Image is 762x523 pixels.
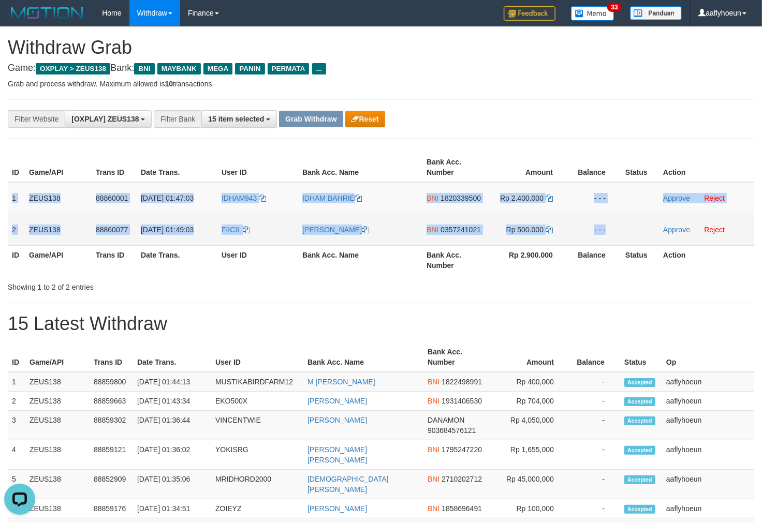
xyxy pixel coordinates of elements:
th: Op [662,342,754,372]
td: 88859121 [90,440,133,470]
td: ZEUS138 [25,440,90,470]
td: [DATE] 01:36:44 [133,411,211,440]
span: Copy 1822498991 to clipboard [442,378,482,386]
th: Bank Acc. Name [298,245,422,275]
a: [PERSON_NAME] [307,504,367,513]
h1: Withdraw Grab [8,37,754,58]
button: Open LiveChat chat widget [4,4,35,35]
td: ZEUS138 [25,499,90,518]
button: Grab Withdraw [279,111,343,127]
th: Bank Acc. Number [422,153,489,182]
span: MEGA [203,63,233,74]
div: Filter Website [8,110,65,128]
th: Balance [568,245,621,275]
th: ID [8,245,25,275]
td: YOKISRG [211,440,303,470]
span: Accepted [624,416,655,425]
td: Rp 400,000 [493,372,569,392]
th: Balance [568,153,621,182]
a: Copy 2400000 to clipboard [546,194,553,202]
a: [PERSON_NAME] [PERSON_NAME] [307,445,367,464]
th: User ID [217,153,298,182]
th: ID [8,153,25,182]
th: Game/API [25,342,90,372]
td: Rp 45,000,000 [493,470,569,499]
h4: Game: Bank: [8,63,754,73]
th: Trans ID [92,245,137,275]
span: IDHAM943 [222,194,257,202]
td: 88859663 [90,392,133,411]
span: BNI [428,504,439,513]
span: BNI [428,475,439,483]
th: Game/API [25,245,92,275]
span: FIICIL [222,226,241,234]
th: Rp 2.900.000 [489,245,568,275]
a: FIICIL [222,226,251,234]
span: 88860077 [96,226,128,234]
th: Status [621,245,659,275]
td: 5 [8,470,25,499]
span: DANAMON [428,416,465,424]
th: Game/API [25,153,92,182]
td: ZEUS138 [25,182,92,214]
th: Bank Acc. Number [422,245,489,275]
h1: 15 Latest Withdraw [8,313,754,334]
th: Amount [489,153,568,182]
span: Accepted [624,446,655,455]
td: 88859302 [90,411,133,440]
th: Action [659,153,754,182]
span: Copy 2710202712 to clipboard [442,475,482,483]
td: aaflyhoeun [662,440,754,470]
span: [DATE] 01:47:03 [141,194,194,202]
div: Filter Bank [154,110,201,128]
span: BNI [427,226,438,234]
span: BNI [428,378,439,386]
a: Reject [704,226,725,234]
td: VINCENTWIE [211,411,303,440]
td: ZEUS138 [25,372,90,392]
span: BNI [428,397,439,405]
td: aaflyhoeun [662,372,754,392]
span: Copy 1795247220 to clipboard [442,445,482,454]
td: [DATE] 01:44:13 [133,372,211,392]
td: 3 [8,411,25,440]
span: BNI [134,63,154,74]
th: Action [659,245,754,275]
td: - [569,440,620,470]
a: [PERSON_NAME] [302,226,369,234]
td: 2 [8,214,25,245]
button: [OXPLAY] ZEUS138 [65,110,152,128]
td: ZEUS138 [25,214,92,245]
td: MUSTIKABIRDFARM12 [211,372,303,392]
span: ... [312,63,326,74]
td: ZOIEYZ [211,499,303,518]
td: 88859800 [90,372,133,392]
td: [DATE] 01:43:34 [133,392,211,411]
span: MAYBANK [157,63,201,74]
span: Rp 2.400.000 [500,194,544,202]
th: User ID [217,245,298,275]
th: Date Trans. [137,245,217,275]
img: Button%20Memo.svg [571,6,614,21]
td: 1 [8,182,25,214]
img: Feedback.jpg [504,6,555,21]
td: Rp 704,000 [493,392,569,411]
a: M [PERSON_NAME] [307,378,375,386]
td: aaflyhoeun [662,470,754,499]
th: User ID [211,342,303,372]
span: PANIN [235,63,265,74]
td: Rp 4,050,000 [493,411,569,440]
span: Copy 1931406530 to clipboard [442,397,482,405]
td: [DATE] 01:34:51 [133,499,211,518]
span: [OXPLAY] ZEUS138 [71,115,139,123]
th: Status [620,342,662,372]
td: ZEUS138 [25,392,90,411]
a: [DEMOGRAPHIC_DATA][PERSON_NAME] [307,475,389,494]
a: IDHAM943 [222,194,266,202]
span: Copy 1858696491 to clipboard [442,504,482,513]
td: - - - [568,214,621,245]
th: Bank Acc. Name [303,342,423,372]
span: PERMATA [268,63,310,74]
div: Showing 1 to 2 of 2 entries [8,278,310,292]
th: ID [8,342,25,372]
